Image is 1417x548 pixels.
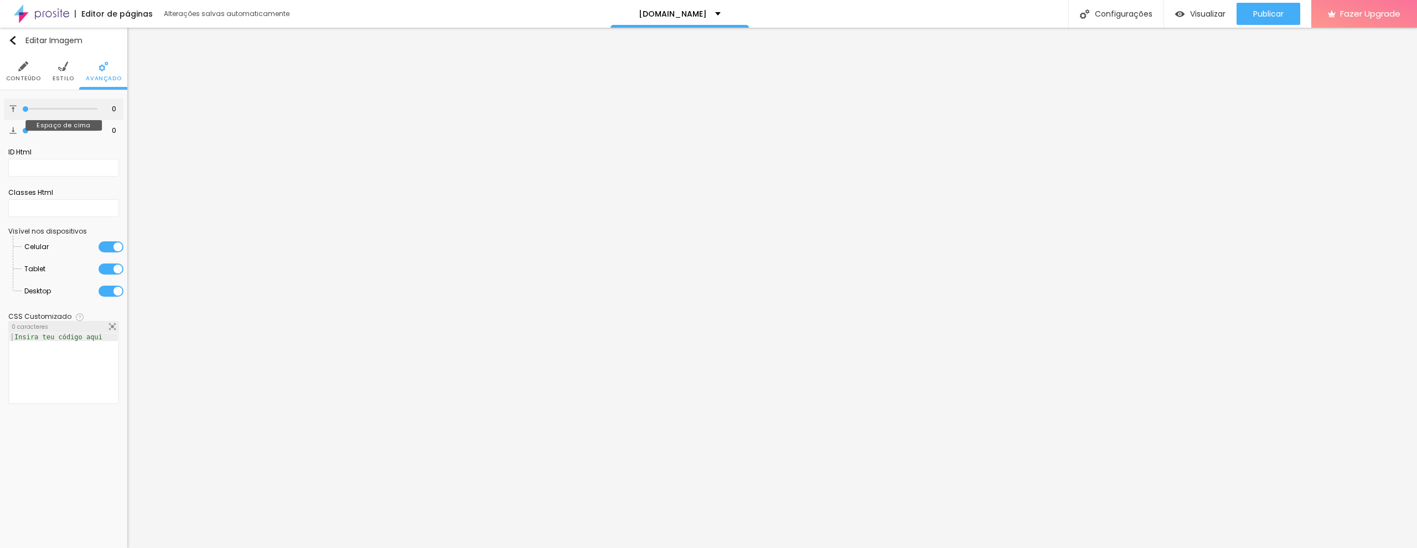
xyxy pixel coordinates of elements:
img: Icone [76,313,84,321]
img: Icone [9,105,17,112]
img: view-1.svg [1175,9,1185,19]
div: Classes Html [8,188,119,198]
div: Editor de páginas [75,10,153,18]
span: Publicar [1253,9,1284,18]
div: ID Html [8,147,119,157]
img: Icone [8,36,17,45]
img: Icone [18,61,28,71]
button: Publicar [1237,3,1300,25]
div: Insira teu código aqui [9,333,107,341]
button: Visualizar [1164,3,1237,25]
span: Estilo [53,76,74,81]
img: Icone [1080,9,1089,19]
span: Tablet [24,258,45,280]
div: Visível nos dispositivos [8,228,119,235]
div: Editar Imagem [8,36,82,45]
img: Icone [99,61,108,71]
p: [DOMAIN_NAME] [639,10,707,18]
span: Visualizar [1190,9,1225,18]
img: Icone [9,127,17,134]
span: Desktop [24,280,51,302]
div: CSS Customizado [8,313,71,320]
div: 0 caracteres [9,322,118,333]
iframe: Editor [127,28,1417,548]
span: Conteúdo [6,76,41,81]
img: Icone [109,323,116,330]
span: Avançado [86,76,121,81]
span: Celular [24,236,49,258]
span: Fazer Upgrade [1340,9,1400,18]
img: Icone [58,61,68,71]
div: Alterações salvas automaticamente [164,11,291,17]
